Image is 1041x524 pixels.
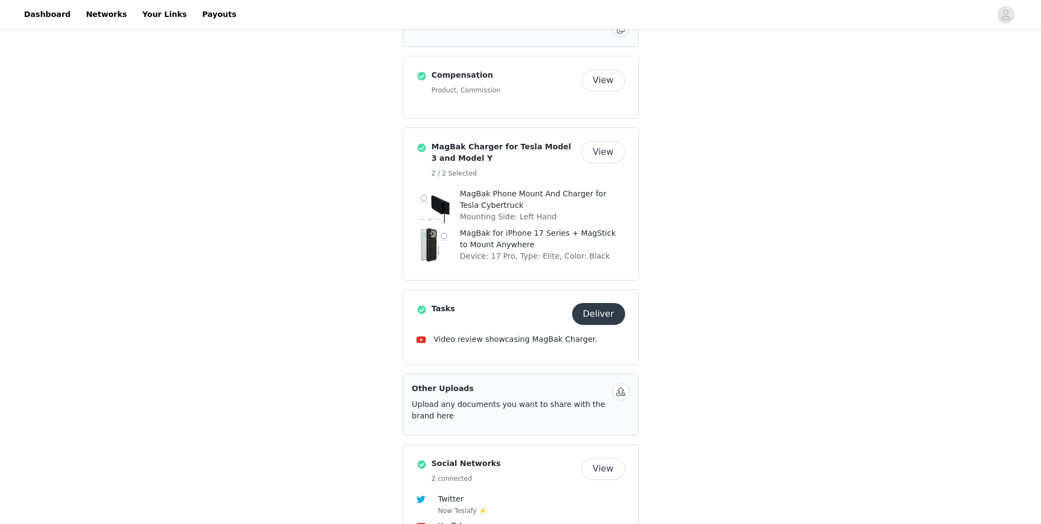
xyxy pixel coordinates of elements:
h5: Now Teslafy ⚡️ [438,506,625,516]
p: Device: 17 Pro, Type: Elite, Color: Black [460,251,625,262]
div: avatar [1001,6,1011,24]
button: Deliver [572,303,625,325]
span: Your Code: [412,21,458,30]
h4: Compensation [432,69,577,81]
p: MagBak for iPhone 17 Series + MagStick to Mount Anywhere [460,228,625,251]
h4: Twitter [438,493,625,505]
a: Dashboard [17,2,77,27]
h4: Other Uploads [412,383,608,394]
div: Compensation [403,56,639,119]
h5: Product, Commission [432,85,577,95]
span: 2 connected [432,475,472,482]
a: Payouts [196,2,243,27]
div: MagBak Charger for Tesla Model 3 and Model Y [403,127,639,281]
p: MagBak Phone Mount And Charger for Tesla Cybertruck [460,188,625,211]
span: Upload any documents you want to share with the brand here [412,400,605,420]
a: Networks [79,2,133,27]
button: View [581,458,625,480]
a: Your Links [136,2,193,27]
a: View [581,148,625,156]
h4: Tasks [432,303,568,315]
span: NOWTL15 [461,21,499,30]
h4: Social Networks [432,458,577,469]
span: Video review showcasing MagBak Charger. [434,335,598,343]
a: View [581,77,625,85]
p: Mounting Side: Left Hand [460,211,625,223]
h5: 2 / 2 Selected [432,168,577,178]
h4: MagBak Charger for Tesla Model 3 and Model Y [432,141,577,164]
button: View [581,69,625,91]
a: View [581,465,625,473]
div: Tasks [403,289,639,365]
button: View [581,141,625,163]
a: Deliver [572,310,625,318]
